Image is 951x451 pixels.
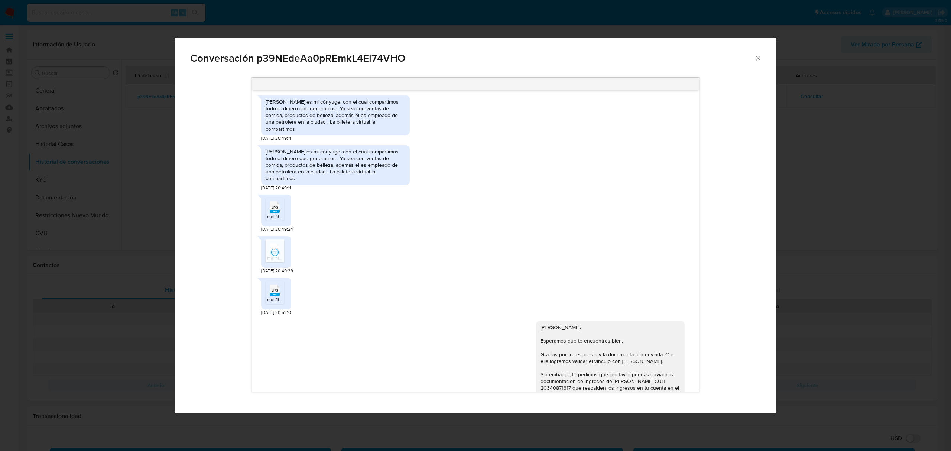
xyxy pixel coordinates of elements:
[267,213,337,220] span: melifile2412023059356685672.jpg
[261,185,291,191] span: [DATE] 20:49:11
[272,288,278,293] span: JPG
[272,205,278,210] span: JPG
[261,135,291,142] span: [DATE] 20:49:11
[266,148,405,182] div: [PERSON_NAME] es mi cónyuge, con el cual compartimos todo el dinero que generamos . Ya sea con ve...
[175,38,776,414] div: Comunicación
[261,309,291,316] span: [DATE] 20:51:10
[754,55,761,61] button: Cerrar
[190,53,754,64] span: Conversación p39NEdeAa0pREmkL4El74VHO
[267,296,334,303] span: melifile2960873672754140157.jpg
[266,98,405,132] div: [PERSON_NAME] es mi cónyuge, con el cual compartimos todo el dinero que generamos . Ya sea con ve...
[261,226,293,233] span: [DATE] 20:49:24
[261,268,293,274] span: [DATE] 20:49:39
